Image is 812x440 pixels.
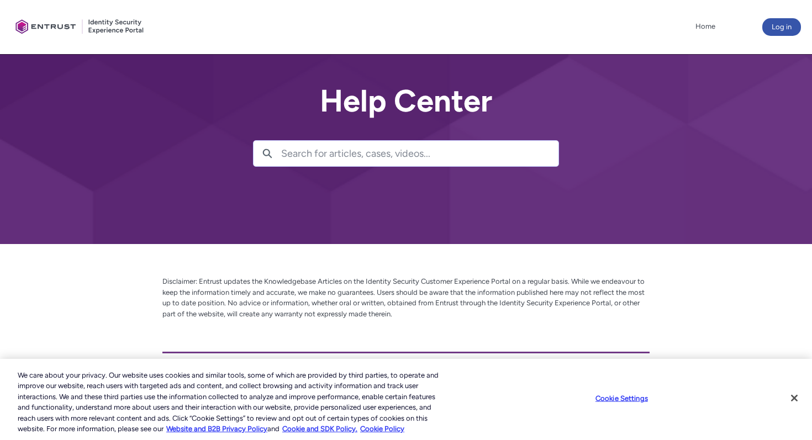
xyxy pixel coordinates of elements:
[587,388,656,410] button: Cookie Settings
[18,370,447,434] div: We care about your privacy. Our website uses cookies and similar tools, some of which are provide...
[281,141,558,166] input: Search for articles, cases, videos...
[254,141,281,166] button: Search
[166,425,267,433] a: More information about our cookie policy., opens in a new tab
[782,386,806,410] button: Close
[360,425,404,433] a: Cookie Policy
[693,18,718,35] a: Home
[253,84,559,118] h2: Help Center
[162,276,650,319] p: Disclaimer: Entrust updates the Knowledgebase Articles on the Identity Security Customer Experien...
[282,425,357,433] a: Cookie and SDK Policy.
[762,18,801,36] button: Log in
